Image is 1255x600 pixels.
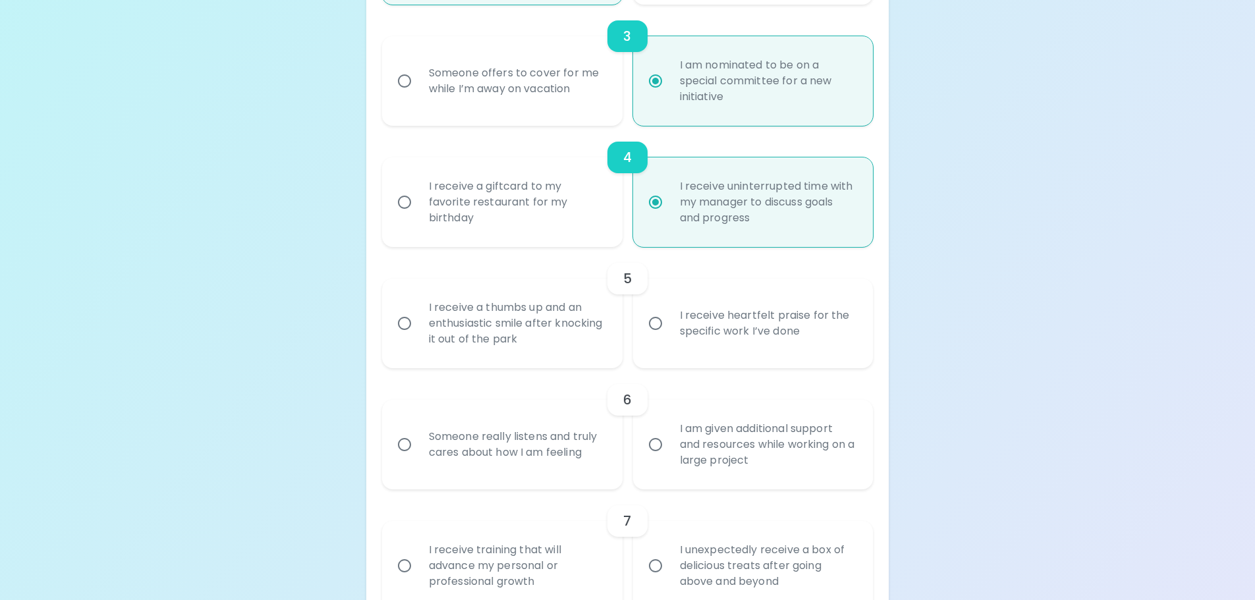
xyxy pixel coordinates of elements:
div: I receive uninterrupted time with my manager to discuss goals and progress [669,163,866,242]
h6: 3 [623,26,631,47]
div: Someone offers to cover for me while I’m away on vacation [418,49,615,113]
div: I receive a thumbs up and an enthusiastic smile after knocking it out of the park [418,284,615,363]
div: I am nominated to be on a special committee for a new initiative [669,41,866,121]
div: I receive a giftcard to my favorite restaurant for my birthday [418,163,615,242]
h6: 5 [623,268,632,289]
h6: 7 [623,510,631,532]
h6: 4 [623,147,632,168]
div: I receive heartfelt praise for the specific work I’ve done [669,292,866,355]
div: choice-group-check [382,247,874,368]
div: choice-group-check [382,5,874,126]
div: I am given additional support and resources while working on a large project [669,405,866,484]
h6: 6 [623,389,632,410]
div: choice-group-check [382,368,874,489]
div: choice-group-check [382,126,874,247]
div: Someone really listens and truly cares about how I am feeling [418,413,615,476]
